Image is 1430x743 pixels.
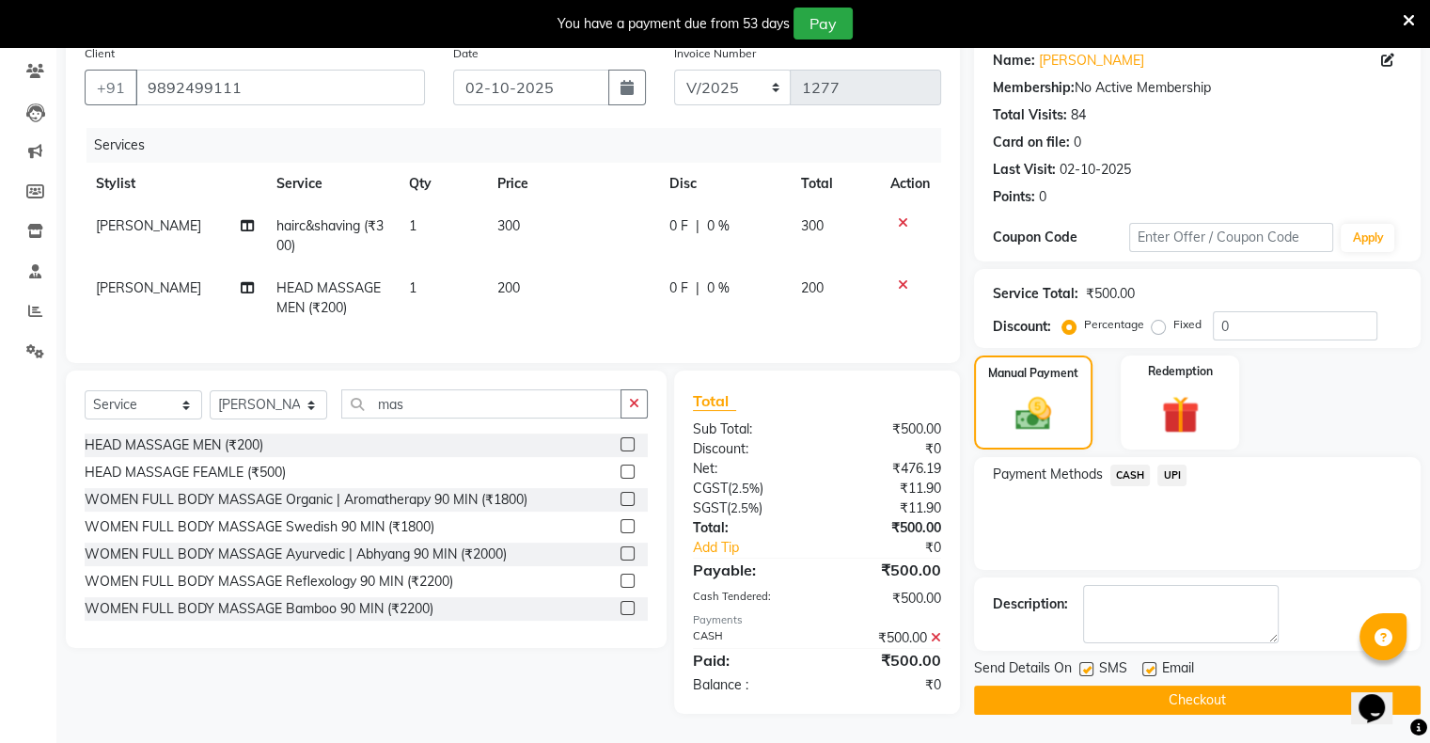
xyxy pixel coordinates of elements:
img: _gift.svg [1150,391,1211,438]
div: Card on file: [993,133,1070,152]
div: ₹500.00 [817,559,955,581]
div: Sub Total: [679,419,817,439]
div: Total: [679,518,817,538]
span: hairc&shaving (₹300) [276,217,384,254]
button: Apply [1341,224,1394,252]
a: [PERSON_NAME] [1039,51,1144,71]
div: Payments [693,612,941,628]
div: ₹476.19 [817,459,955,479]
a: Add Tip [679,538,840,558]
div: Payable: [679,559,817,581]
div: Service Total: [993,284,1078,304]
span: | [696,278,699,298]
span: 0 F [669,216,688,236]
div: ₹0 [817,675,955,695]
span: CGST [693,480,728,497]
th: Price [486,163,658,205]
div: Paid: [679,649,817,672]
div: ₹500.00 [817,628,955,648]
div: ₹500.00 [817,589,955,609]
label: Redemption [1148,363,1213,380]
div: Discount: [679,439,817,459]
span: SGST [693,499,727,516]
div: ₹11.90 [817,479,955,498]
th: Total [790,163,879,205]
div: 02-10-2025 [1060,160,1131,180]
div: WOMEN FULL BODY MASSAGE Bamboo 90 MIN (₹2200) [85,599,433,619]
div: Coupon Code [993,228,1129,247]
div: ₹500.00 [817,649,955,672]
th: Qty [398,163,486,205]
input: Enter Offer / Coupon Code [1129,223,1334,252]
span: Email [1162,658,1194,682]
th: Action [879,163,941,205]
button: Pay [794,8,853,40]
div: ₹500.00 [1086,284,1135,304]
span: [PERSON_NAME] [96,217,201,234]
div: ₹500.00 [817,419,955,439]
div: 84 [1071,105,1086,125]
span: UPI [1157,465,1186,486]
span: SMS [1099,658,1127,682]
div: You have a payment due from 53 days [558,14,790,34]
iframe: chat widget [1351,668,1411,724]
span: 0 % [707,216,730,236]
div: 0 [1039,187,1046,207]
span: 200 [497,279,520,296]
div: ₹0 [840,538,954,558]
div: WOMEN FULL BODY MASSAGE Organic | Aromatherapy 90 MIN (₹1800) [85,490,527,510]
span: 300 [801,217,824,234]
div: Net: [679,459,817,479]
label: Date [453,45,479,62]
div: 0 [1074,133,1081,152]
img: _cash.svg [1004,393,1062,435]
label: Client [85,45,115,62]
span: HEAD MASSAGE MEN (₹200) [276,279,381,316]
div: Services [86,128,955,163]
th: Stylist [85,163,265,205]
th: Service [265,163,398,205]
span: 2.5% [731,500,759,515]
span: | [696,216,699,236]
span: CASH [1110,465,1151,486]
span: 2.5% [731,481,760,496]
div: Name: [993,51,1035,71]
div: No Active Membership [993,78,1402,98]
div: Points: [993,187,1035,207]
span: 1 [409,279,416,296]
div: HEAD MASSAGE FEAMLE (₹500) [85,463,286,482]
span: 0 F [669,278,688,298]
span: Total [693,391,736,411]
span: 300 [497,217,520,234]
label: Invoice Number [674,45,756,62]
input: Search by Name/Mobile/Email/Code [135,70,425,105]
div: WOMEN FULL BODY MASSAGE Reflexology 90 MIN (₹2200) [85,572,453,592]
div: Membership: [993,78,1075,98]
div: Cash Tendered: [679,589,817,609]
div: HEAD MASSAGE MEN (₹200) [85,435,263,455]
span: 0 % [707,278,730,298]
div: ₹0 [817,439,955,459]
div: Last Visit: [993,160,1056,180]
div: ₹11.90 [817,498,955,518]
button: Checkout [974,686,1421,715]
div: Total Visits: [993,105,1067,125]
div: ₹500.00 [817,518,955,538]
div: ( ) [679,498,817,518]
input: Search or Scan [341,389,621,419]
div: WOMEN FULL BODY MASSAGE Ayurvedic | Abhyang 90 MIN (₹2000) [85,545,507,564]
div: Discount: [993,317,1051,337]
span: [PERSON_NAME] [96,279,201,296]
label: Percentage [1084,316,1144,333]
button: +91 [85,70,137,105]
div: Balance : [679,675,817,695]
div: WOMEN FULL BODY MASSAGE Swedish 90 MIN (₹1800) [85,517,434,537]
div: Description: [993,594,1068,614]
span: Payment Methods [993,465,1103,484]
th: Disc [658,163,790,205]
div: ( ) [679,479,817,498]
span: 200 [801,279,824,296]
label: Manual Payment [988,365,1078,382]
span: Send Details On [974,658,1072,682]
label: Fixed [1173,316,1202,333]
